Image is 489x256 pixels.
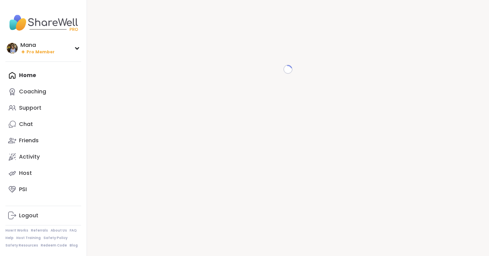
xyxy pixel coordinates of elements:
a: Activity [5,149,81,165]
a: PSI [5,181,81,198]
a: Support [5,100,81,116]
a: Referrals [31,228,48,233]
div: Support [19,104,41,112]
div: Coaching [19,88,46,95]
a: Friends [5,132,81,149]
a: Help [5,236,14,240]
img: Mana [7,43,18,54]
a: Coaching [5,84,81,100]
div: Chat [19,121,33,128]
a: Chat [5,116,81,132]
a: Host Training [16,236,41,240]
a: Host [5,165,81,181]
img: ShareWell Nav Logo [5,11,81,35]
a: Blog [70,243,78,248]
a: Safety Policy [43,236,68,240]
a: Redeem Code [41,243,67,248]
a: About Us [51,228,67,233]
div: Host [19,169,32,177]
a: Logout [5,207,81,224]
a: How It Works [5,228,28,233]
a: FAQ [70,228,77,233]
div: Mana [20,41,55,49]
div: Logout [19,212,38,219]
div: PSI [19,186,27,193]
div: Activity [19,153,40,161]
a: Safety Resources [5,243,38,248]
div: Friends [19,137,39,144]
span: Pro Member [26,49,55,55]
